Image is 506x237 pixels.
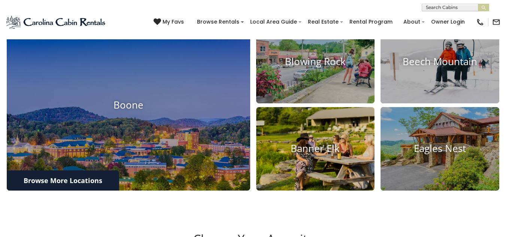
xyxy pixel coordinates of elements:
[246,16,301,28] a: Local Area Guide
[256,56,375,67] h4: Blowing Rock
[7,170,119,191] a: Browse More Locations
[304,16,342,28] a: Real Estate
[154,18,186,26] a: My Favs
[7,99,250,111] h4: Boone
[256,143,375,155] h4: Banner Elk
[381,143,499,155] h4: Eagles Nest
[193,16,243,28] a: Browse Rentals
[163,18,184,26] span: My Favs
[6,15,107,30] img: Blue-2.png
[381,20,499,103] a: Beech Mountain
[381,56,499,67] h4: Beech Mountain
[381,107,499,191] a: Eagles Nest
[400,16,424,28] a: About
[427,16,469,28] a: Owner Login
[476,18,484,26] img: phone-regular-black.png
[346,16,396,28] a: Rental Program
[256,20,375,103] a: Blowing Rock
[7,20,250,190] a: Boone
[492,18,500,26] img: mail-regular-black.png
[256,107,375,191] a: Banner Elk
